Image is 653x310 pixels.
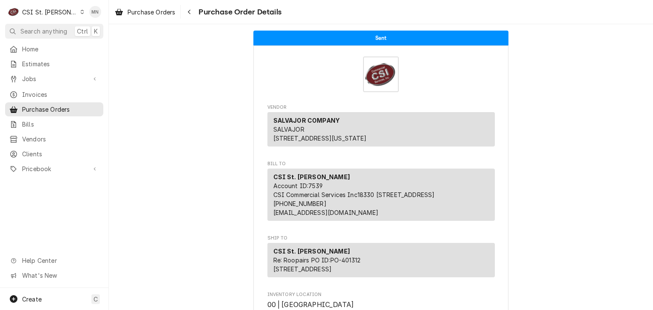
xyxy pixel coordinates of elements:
[267,291,495,310] div: Inventory Location
[89,6,101,18] div: Melissa Nehls's Avatar
[273,209,378,216] a: [EMAIL_ADDRESS][DOMAIN_NAME]
[267,169,495,221] div: Bill To
[267,169,495,224] div: Bill To
[22,164,86,173] span: Pricebook
[273,191,435,198] span: CSI Commercial Services Inc18330 [STREET_ADDRESS]
[22,90,99,99] span: Invoices
[5,72,103,86] a: Go to Jobs
[273,200,326,207] a: [PHONE_NUMBER]
[77,27,88,36] span: Ctrl
[22,105,99,114] span: Purchase Orders
[89,6,101,18] div: MN
[22,271,98,280] span: What's New
[273,248,350,255] strong: CSI St. [PERSON_NAME]
[22,74,86,83] span: Jobs
[22,135,99,144] span: Vendors
[253,31,508,45] div: Status
[5,147,103,161] a: Clients
[273,265,332,273] span: [STREET_ADDRESS]
[273,126,367,142] span: SALVAJOR [STREET_ADDRESS][US_STATE]
[267,161,495,225] div: Purchase Order Bill To
[267,112,495,147] div: Vendor
[111,5,179,19] a: Purchase Orders
[267,112,495,150] div: Vendor
[128,8,175,17] span: Purchase Orders
[273,117,340,124] strong: SALVAJOR COMPANY
[22,296,42,303] span: Create
[8,6,20,18] div: C
[267,243,495,277] div: Ship To
[267,301,354,309] span: 00 | [GEOGRAPHIC_DATA]
[5,24,103,39] button: Search anythingCtrlK
[273,173,350,180] strong: CSI St. [PERSON_NAME]
[5,102,103,116] a: Purchase Orders
[22,59,99,68] span: Estimates
[5,162,103,176] a: Go to Pricebook
[94,27,98,36] span: K
[363,56,399,92] img: Logo
[267,235,495,242] span: Ship To
[267,243,495,281] div: Ship To
[267,291,495,298] span: Inventory Location
[5,87,103,101] a: Invoices
[182,5,196,19] button: Navigate back
[273,256,361,264] span: Re: Roopairs PO ID: PO-401312
[267,104,495,111] span: Vendor
[5,57,103,71] a: Estimates
[8,6,20,18] div: CSI St. Louis's Avatar
[267,104,495,150] div: Purchase Order Vendor
[94,295,98,304] span: C
[375,35,387,41] span: Sent
[273,182,323,189] span: Account ID: 7539
[5,254,103,268] a: Go to Help Center
[5,268,103,282] a: Go to What's New
[22,256,98,265] span: Help Center
[196,6,281,18] span: Purchase Order Details
[22,149,99,158] span: Clients
[267,235,495,281] div: Purchase Order Ship To
[22,120,99,129] span: Bills
[267,300,495,310] span: Inventory Location
[20,27,67,36] span: Search anything
[5,132,103,146] a: Vendors
[267,161,495,167] span: Bill To
[5,117,103,131] a: Bills
[22,8,77,17] div: CSI St. [PERSON_NAME]
[5,42,103,56] a: Home
[22,45,99,54] span: Home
